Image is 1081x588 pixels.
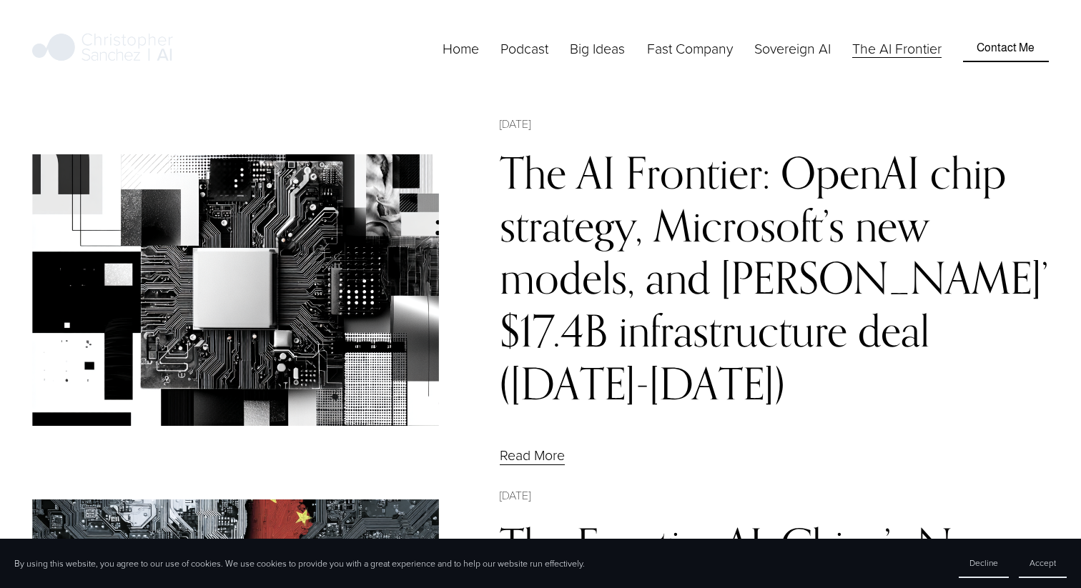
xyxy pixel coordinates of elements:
img: The AI Frontier: OpenAI chip strategy, Microsoft’s new models, and Nebius’ $17.4B infrastructure ... [32,154,439,426]
time: [DATE] [500,487,530,504]
a: Home [443,37,479,59]
button: Decline [959,549,1009,578]
a: The AI Frontier [852,37,942,59]
a: Contact Me [963,35,1048,62]
a: Read More [500,445,565,464]
time: [DATE] [500,115,530,132]
a: Sovereign AI [754,37,831,59]
button: Accept [1019,549,1067,578]
span: Big Ideas [570,39,625,58]
a: The AI Frontier: OpenAI chip strategy, Microsoft’s new models, and [PERSON_NAME]’ $17.4B infrastr... [500,146,1048,409]
a: folder dropdown [647,37,733,59]
p: By using this website, you agree to our use of cookies. We use cookies to provide you with a grea... [14,557,585,569]
a: Podcast [500,37,548,59]
span: Decline [969,557,998,569]
a: folder dropdown [570,37,625,59]
img: Christopher Sanchez | AI [32,31,173,66]
span: Accept [1030,557,1056,569]
span: Fast Company [647,39,733,58]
